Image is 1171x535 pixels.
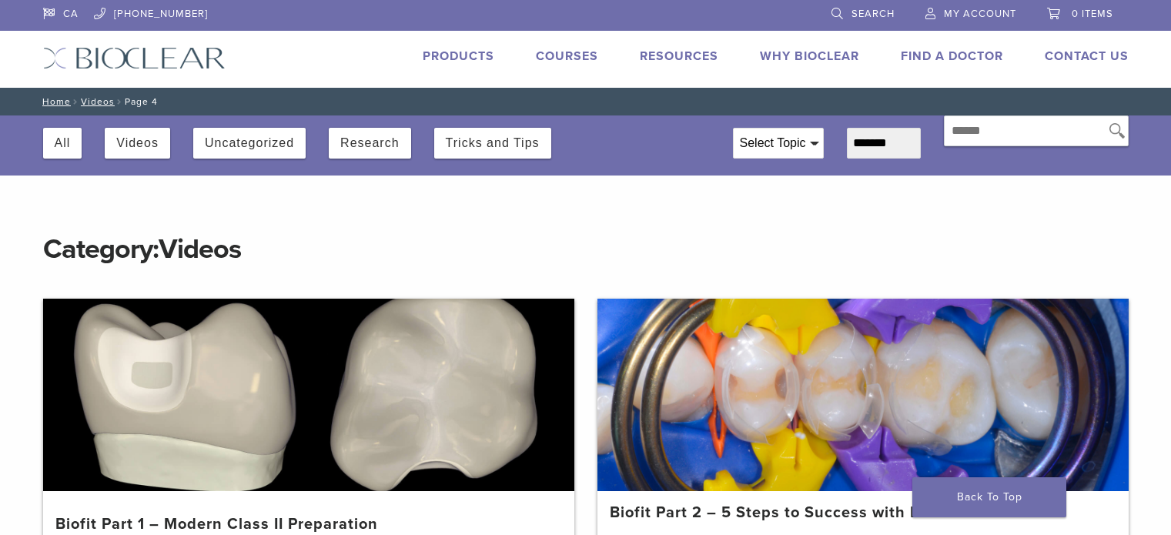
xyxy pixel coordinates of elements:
[340,128,399,159] button: Research
[901,48,1003,64] a: Find A Doctor
[43,200,1129,268] h1: Category:
[912,477,1066,517] a: Back To Top
[38,96,71,107] a: Home
[205,128,294,159] button: Uncategorized
[536,48,598,64] a: Courses
[446,128,540,159] button: Tricks and Tips
[760,48,859,64] a: Why Bioclear
[115,98,125,105] span: /
[43,47,226,69] img: Bioclear
[116,128,159,159] button: Videos
[159,232,241,266] span: Videos
[610,503,952,522] a: Biofit Part 2 – 5 Steps to Success with Biofit
[1072,8,1113,20] span: 0 items
[55,128,71,159] button: All
[734,129,823,158] div: Select Topic
[71,98,81,105] span: /
[1045,48,1129,64] a: Contact Us
[55,515,378,533] a: Biofit Part 1 – Modern Class II Preparation
[32,88,1140,115] nav: Page 4
[81,96,115,107] a: Videos
[640,48,718,64] a: Resources
[423,48,494,64] a: Products
[944,8,1016,20] span: My Account
[851,8,895,20] span: Search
